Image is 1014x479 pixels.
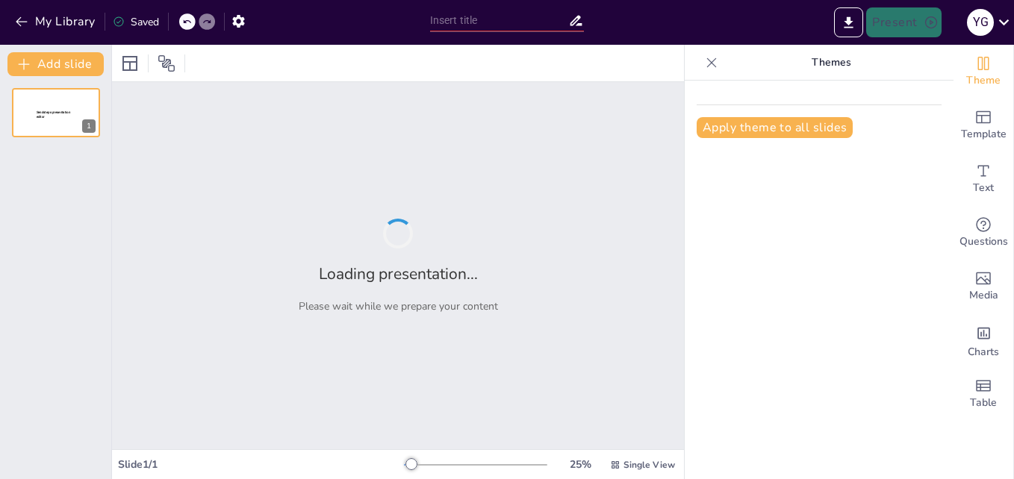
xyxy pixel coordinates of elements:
span: Template [961,126,1007,143]
span: Text [973,180,994,196]
div: Add ready made slides [954,98,1013,152]
span: Theme [966,72,1001,89]
p: Themes [724,45,939,81]
span: Single View [623,459,675,471]
span: Media [969,287,998,304]
div: 1 [12,88,100,137]
span: Position [158,54,175,72]
button: Y G [967,7,994,37]
h2: Loading presentation... [319,263,478,284]
div: Layout [118,51,142,75]
div: Y G [967,9,994,36]
div: Add a table [954,367,1013,421]
div: 1 [82,119,96,133]
div: Add charts and graphs [954,313,1013,367]
div: Slide 1 / 1 [118,457,404,472]
p: Please wait while we prepare your content [299,299,498,313]
span: Charts [968,344,999,360]
button: Export to PowerPoint [834,7,863,37]
div: Add text boxes [954,152,1013,206]
span: Sendsteps presentation editor [37,110,70,119]
button: Present [866,7,941,37]
div: Get real-time input from your audience [954,206,1013,260]
div: Add images, graphics, shapes or video [954,260,1013,313]
div: 25 % [562,457,598,472]
div: Change the overall theme [954,45,1013,98]
span: Questions [959,234,1008,250]
div: Saved [113,15,159,29]
input: Insert title [430,10,568,31]
button: My Library [11,10,102,34]
span: Table [970,395,997,411]
button: Apply theme to all slides [697,117,853,138]
button: Add slide [7,52,104,76]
